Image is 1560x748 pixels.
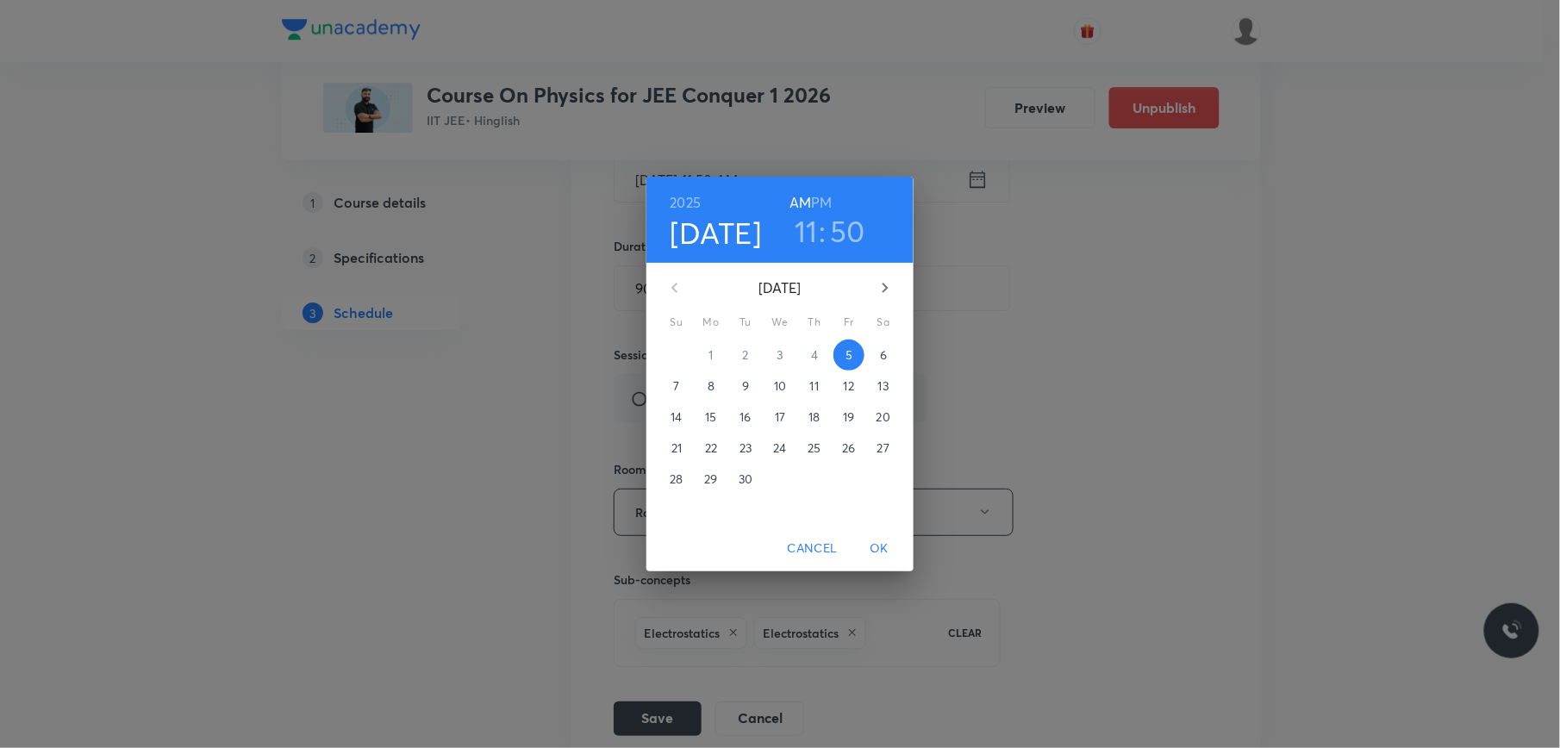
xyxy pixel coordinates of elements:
button: 7 [661,371,692,402]
button: 11 [799,371,830,402]
p: 19 [843,408,854,426]
button: 9 [730,371,761,402]
span: Tu [730,314,761,331]
p: 6 [880,346,887,364]
p: 20 [877,408,890,426]
p: 22 [705,439,717,457]
button: 15 [696,402,727,433]
button: 14 [661,402,692,433]
button: Cancel [781,533,845,564]
button: 8 [696,371,727,402]
p: 28 [670,471,683,488]
button: 50 [830,213,865,249]
button: 30 [730,464,761,495]
span: Mo [696,314,727,331]
p: 16 [739,408,751,426]
p: [DATE] [696,277,864,298]
button: 6 [868,340,899,371]
button: 26 [833,433,864,464]
p: 13 [878,377,889,395]
p: 5 [846,346,852,364]
button: 18 [799,402,830,433]
p: 29 [704,471,717,488]
p: 24 [773,439,786,457]
button: 27 [868,433,899,464]
button: 19 [833,402,864,433]
button: 24 [764,433,796,464]
button: 20 [868,402,899,433]
button: 10 [764,371,796,402]
p: 18 [808,408,820,426]
span: OK [858,538,900,559]
button: 23 [730,433,761,464]
button: OK [852,533,907,564]
button: 22 [696,433,727,464]
span: Cancel [788,538,838,559]
p: 14 [671,408,682,426]
p: 26 [842,439,855,457]
p: 30 [739,471,752,488]
p: 25 [808,439,821,457]
span: Su [661,314,692,331]
button: 2025 [671,190,702,215]
button: 25 [799,433,830,464]
p: 15 [705,408,716,426]
button: 13 [868,371,899,402]
button: 28 [661,464,692,495]
p: 17 [775,408,785,426]
p: 23 [739,439,752,457]
p: 11 [810,377,819,395]
button: AM [789,190,811,215]
p: 27 [877,439,889,457]
button: 11 [795,213,818,249]
button: 29 [696,464,727,495]
button: PM [812,190,833,215]
span: We [764,314,796,331]
p: 7 [673,377,679,395]
p: 8 [708,377,714,395]
p: 10 [774,377,786,395]
span: Fr [833,314,864,331]
button: 17 [764,402,796,433]
button: [DATE] [671,215,762,251]
p: 9 [742,377,749,395]
button: 5 [833,340,864,371]
button: 21 [661,433,692,464]
button: 16 [730,402,761,433]
button: 12 [833,371,864,402]
p: 21 [671,439,682,457]
p: 12 [844,377,854,395]
span: Th [799,314,830,331]
h3: : [820,213,827,249]
span: Sa [868,314,899,331]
